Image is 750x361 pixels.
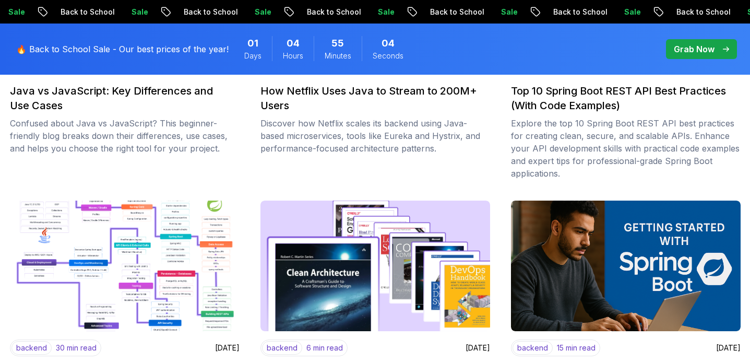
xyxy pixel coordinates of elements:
[283,51,303,61] span: Hours
[287,36,300,51] span: 4 Hours
[117,7,150,17] p: Sale
[260,84,484,113] h2: How Netflix Uses Java to Stream to 200M+ Users
[262,341,302,355] p: backend
[466,343,490,353] p: [DATE]
[10,117,240,155] p: Confused about Java vs JavaScript? This beginner-friendly blog breaks down their differences, use...
[513,341,553,355] p: backend
[169,7,240,17] p: Back to School
[10,201,240,331] img: image
[260,201,490,331] img: image
[557,343,596,353] p: 15 min read
[674,43,715,55] p: Grab Now
[511,117,741,180] p: Explore the top 10 Spring Boot REST API best practices for creating clean, secure, and scalable A...
[373,51,403,61] span: Seconds
[292,7,363,17] p: Back to School
[511,84,734,113] h2: Top 10 Spring Boot REST API Best Practices (With Code Examples)
[306,343,343,353] p: 6 min read
[10,84,233,113] h2: Java vs JavaScript: Key Differences and Use Cases
[511,201,741,331] img: image
[539,7,610,17] p: Back to School
[415,7,486,17] p: Back to School
[244,51,261,61] span: Days
[363,7,397,17] p: Sale
[11,341,52,355] p: backend
[46,7,117,17] p: Back to School
[486,7,520,17] p: Sale
[662,7,733,17] p: Back to School
[716,343,741,353] p: [DATE]
[331,36,344,51] span: 55 Minutes
[247,36,258,51] span: 1 Days
[16,43,229,55] p: 🔥 Back to School Sale - Our best prices of the year!
[215,343,240,353] p: [DATE]
[260,117,490,155] p: Discover how Netflix scales its backend using Java-based microservices, tools like Eureka and Hys...
[240,7,273,17] p: Sale
[382,36,395,51] span: 4 Seconds
[325,51,351,61] span: Minutes
[610,7,643,17] p: Sale
[56,343,97,353] p: 30 min read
